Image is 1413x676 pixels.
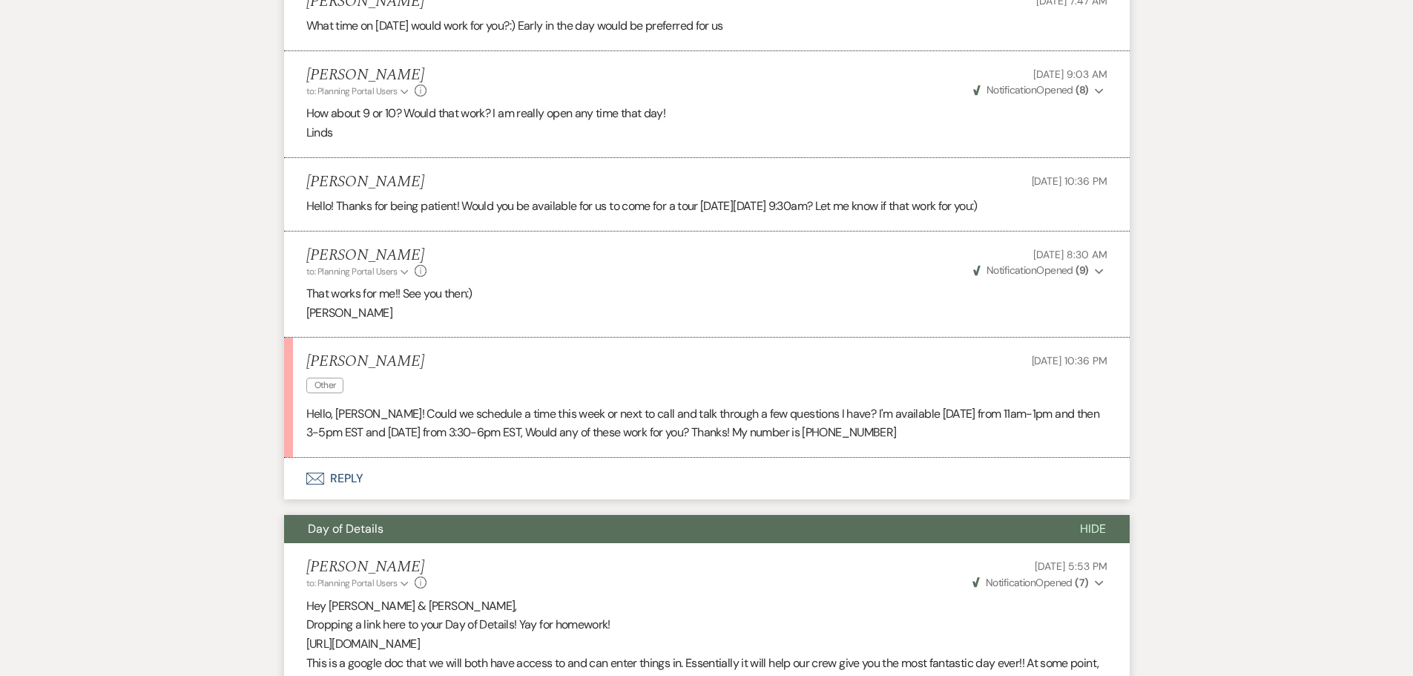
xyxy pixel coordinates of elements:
p: Hello, [PERSON_NAME]! Could we schedule a time this week or next to call and talk through a few q... [306,404,1107,442]
button: NotificationOpened (7) [970,575,1107,591]
button: NotificationOpened (9) [971,263,1107,278]
strong: ( 8 ) [1076,83,1088,96]
span: Opened [973,83,1089,96]
p: [URL][DOMAIN_NAME] [306,634,1107,654]
p: Hey [PERSON_NAME] & [PERSON_NAME], [306,597,1107,616]
h5: [PERSON_NAME] [306,66,427,85]
p: What time on [DATE] would work for you?:) Early in the day would be preferred for us [306,16,1107,36]
span: to: Planning Portal Users [306,266,398,278]
span: Notification [986,576,1035,589]
span: Other [306,378,344,393]
button: Reply [284,458,1130,499]
h5: [PERSON_NAME] [306,558,427,577]
p: [PERSON_NAME] [306,303,1107,323]
button: to: Planning Portal Users [306,577,412,590]
span: Notification [987,83,1036,96]
p: Dropping a link here to your Day of Details! Yay for homework! [306,615,1107,634]
span: to: Planning Portal Users [306,577,398,589]
span: [DATE] 5:53 PM [1035,559,1107,573]
strong: ( 7 ) [1075,576,1088,589]
button: to: Planning Portal Users [306,265,412,278]
span: Opened [973,263,1089,277]
span: [DATE] 10:36 PM [1032,354,1107,367]
span: [DATE] 9:03 AM [1033,68,1107,81]
span: to: Planning Portal Users [306,85,398,97]
h5: [PERSON_NAME] [306,352,424,371]
span: Hide [1080,521,1106,536]
span: Opened [972,576,1089,589]
button: to: Planning Portal Users [306,85,412,98]
button: Hide [1056,515,1130,543]
button: Day of Details [284,515,1056,543]
h5: [PERSON_NAME] [306,246,427,265]
span: Day of Details [308,521,383,536]
span: Notification [987,263,1036,277]
span: [DATE] 8:30 AM [1033,248,1107,261]
button: NotificationOpened (8) [971,82,1107,98]
span: [DATE] 10:36 PM [1032,174,1107,188]
p: Hello! Thanks for being patient! Would you be available for us to come for a tour [DATE][DATE] 9:... [306,197,1107,216]
strong: ( 9 ) [1076,263,1088,277]
p: How about 9 or 10? Would that work? I am really open any time that day! [306,104,1107,123]
p: That works for me!! See you then:) [306,284,1107,303]
h5: [PERSON_NAME] [306,173,424,191]
p: Linds [306,123,1107,142]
